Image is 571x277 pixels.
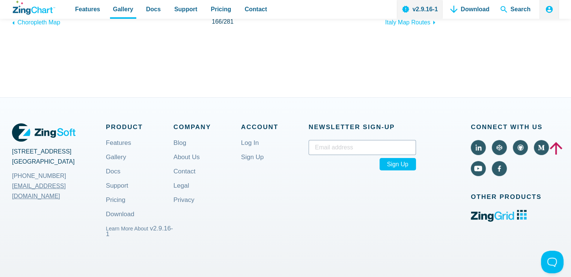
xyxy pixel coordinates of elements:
a: Visit ZingChart on Facebook (external). [492,161,507,176]
span: Italy Map Routes [385,19,430,26]
span: Docs [146,4,161,14]
address: [STREET_ADDRESS] [GEOGRAPHIC_DATA] [12,146,106,185]
span: v2.9.16-1 [106,225,173,238]
span: Newsletter Sign‑up [309,122,416,132]
span: Gallery [113,4,133,14]
span: Other Products [471,191,559,202]
a: Pricing [106,197,125,215]
iframe: Toggle Customer Support [541,251,563,273]
a: Features [106,140,131,158]
a: [PHONE_NUMBER] [12,167,106,185]
a: Blog [173,140,186,158]
a: Gallery [106,154,126,172]
a: Choropleth Map [12,15,60,27]
a: ZingGrid logo. Click to visit the ZingGrid site (external). [471,217,527,223]
a: Download [106,211,134,229]
a: Visit ZingChart on GitHub (external). [513,140,528,155]
span: Features [75,4,100,14]
span: Connect With Us [471,122,559,132]
a: Italy Map Routes [385,15,439,27]
a: Visit ZingChart on YouTube (external). [471,161,486,176]
a: Sign Up [241,154,264,172]
a: Legal [173,183,189,201]
span: Support [174,4,197,14]
input: Email address [309,140,416,155]
span: Pricing [211,4,231,14]
span: Company [173,122,241,132]
a: Support [106,183,128,201]
a: Contact [173,169,196,187]
span: 281 [223,18,234,25]
span: Contact [245,4,267,14]
span: Sign Up [380,158,416,170]
span: / [212,17,234,27]
a: Learn More About v2.9.16-1 [106,226,173,244]
a: ZingSoft Logo. Click to visit the ZingSoft site (external). [12,122,75,143]
a: Privacy [173,197,194,215]
small: Learn More About [106,226,148,232]
a: Visit ZingChart on CodePen (external). [492,140,507,155]
span: Product [106,122,173,132]
a: About Us [173,154,200,172]
span: Choropleth Map [17,19,60,26]
a: Visit ZingChart on Medium (external). [534,140,549,155]
a: Visit ZingChart on LinkedIn (external). [471,140,486,155]
a: ZingChart Logo. Click to return to the homepage [13,1,55,15]
a: [EMAIL_ADDRESS][DOMAIN_NAME] [12,181,106,201]
a: Docs [106,169,121,187]
span: 166 [212,18,222,25]
a: Log In [241,140,259,158]
span: Account [241,122,309,132]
